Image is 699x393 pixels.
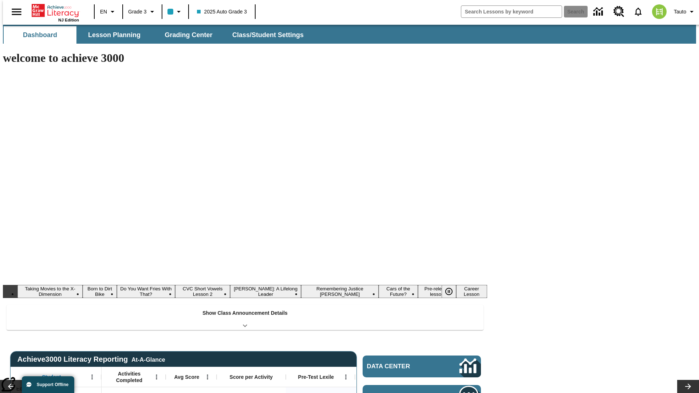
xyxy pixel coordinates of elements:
[652,4,667,19] img: avatar image
[117,285,175,298] button: Slide 3 Do You Want Fries With That?
[22,376,74,393] button: Support Offline
[298,374,334,380] span: Pre-Test Lexile
[226,26,309,44] button: Class/Student Settings
[7,305,483,330] div: Show Class Announcement Details
[87,372,98,382] button: Open Menu
[442,285,456,298] button: Pause
[671,5,699,18] button: Profile/Settings
[363,356,481,377] a: Data Center
[301,285,379,298] button: Slide 6 Remembering Justice O'Connor
[32,3,79,18] a: Home
[202,372,213,382] button: Open Menu
[105,370,153,384] span: Activities Completed
[128,8,147,16] span: Grade 3
[125,5,159,18] button: Grade: Grade 3, Select a grade
[3,25,696,44] div: SubNavbar
[456,285,487,298] button: Slide 9 Career Lesson
[589,2,609,22] a: Data Center
[230,285,301,298] button: Slide 5 Dianne Feinstein: A Lifelong Leader
[609,2,629,21] a: Resource Center, Will open in new tab
[202,309,288,317] p: Show Class Announcement Details
[629,2,648,21] a: Notifications
[379,285,418,298] button: Slide 7 Cars of the Future?
[230,374,273,380] span: Score per Activity
[131,355,165,363] div: At-A-Glance
[3,51,487,65] h1: welcome to achieve 3000
[151,372,162,382] button: Open Menu
[461,6,562,17] input: search field
[17,285,83,298] button: Slide 1 Taking Movies to the X-Dimension
[165,5,186,18] button: Class color is light blue. Change class color
[648,2,671,21] button: Select a new avatar
[340,372,351,382] button: Open Menu
[83,285,116,298] button: Slide 2 Born to Dirt Bike
[197,8,247,16] span: 2025 Auto Grade 3
[17,355,165,364] span: Achieve3000 Literacy Reporting
[42,374,61,380] span: Student
[174,374,199,380] span: Avg Score
[4,26,76,44] button: Dashboard
[37,382,68,387] span: Support Offline
[100,8,107,16] span: EN
[6,1,27,23] button: Open side menu
[58,18,79,22] span: NJ Edition
[32,3,79,22] div: Home
[175,285,230,298] button: Slide 4 CVC Short Vowels Lesson 2
[677,380,699,393] button: Lesson carousel, Next
[418,285,456,298] button: Slide 8 Pre-release lesson
[674,8,686,16] span: Tauto
[152,26,225,44] button: Grading Center
[3,26,310,44] div: SubNavbar
[442,285,463,298] div: Pause
[78,26,151,44] button: Lesson Planning
[367,363,435,370] span: Data Center
[97,5,120,18] button: Language: EN, Select a language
